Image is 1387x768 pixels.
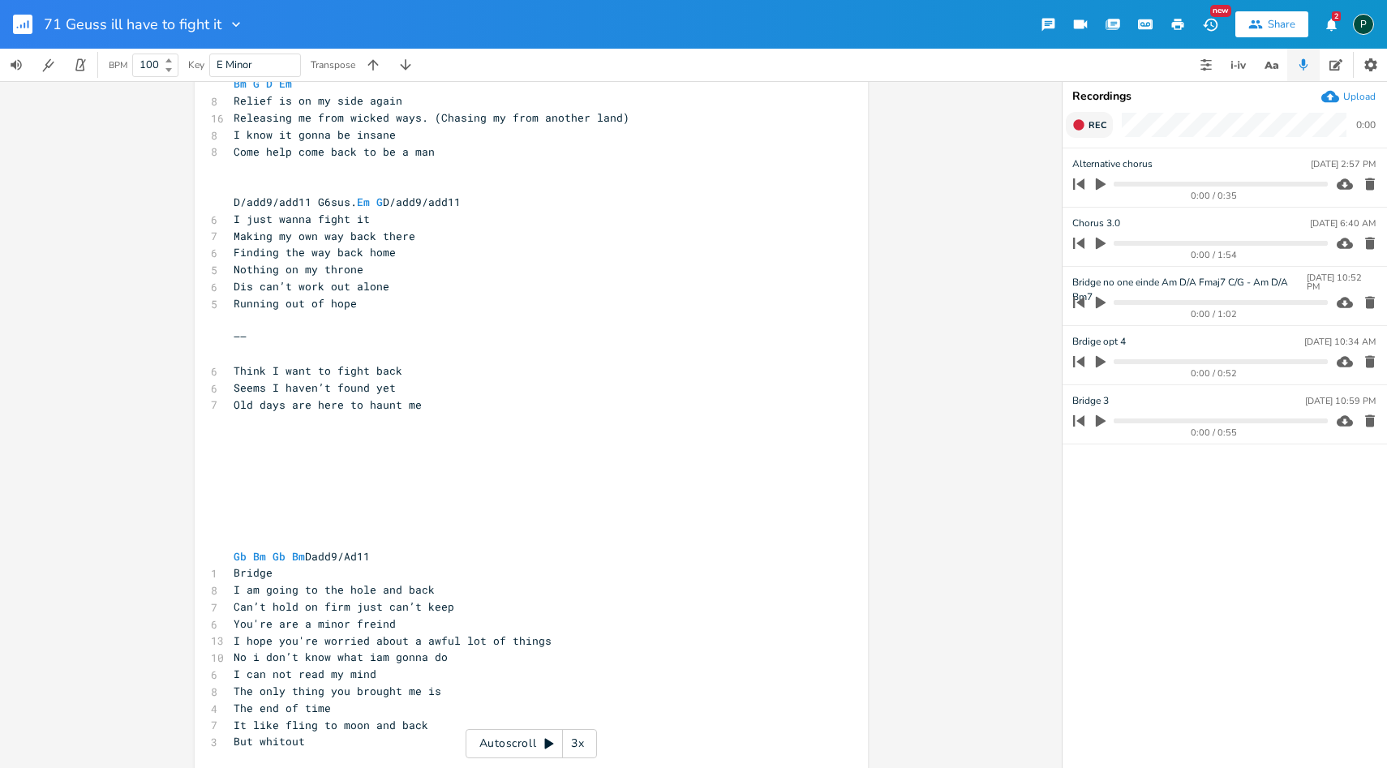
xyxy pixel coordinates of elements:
button: Rec [1066,112,1113,138]
span: Bm [234,76,247,91]
span: The only thing you brought me is [234,684,441,698]
span: But whitout [234,734,305,749]
span: Em [279,76,292,91]
span: Running out of hope [234,296,357,311]
div: Share [1268,17,1295,32]
span: Alternative chorus [1072,157,1153,172]
div: [DATE] 10:59 PM [1305,397,1376,405]
div: BPM [109,61,127,70]
button: 2 [1315,10,1347,39]
div: New [1210,5,1231,17]
span: Think I want to fight back [234,363,402,378]
div: Upload [1343,90,1376,103]
span: G [253,76,260,91]
button: New [1194,10,1226,39]
span: Come help come back to be a man [234,144,435,159]
div: 3x [563,729,592,758]
div: Transpose [311,60,355,70]
div: 0:00 / 0:52 [1101,369,1328,378]
span: Bridge [234,565,273,580]
span: Can’t hold on firm just can’t keep [234,599,454,614]
button: Share [1235,11,1308,37]
span: Finding the way back home [234,245,396,260]
div: 0:00 / 1:02 [1101,310,1328,319]
span: I can not read my mind [234,667,376,681]
div: [DATE] 2:57 PM [1311,160,1376,169]
div: [DATE] 6:40 AM [1310,219,1376,228]
div: 0:00 [1356,120,1376,130]
span: E Minor [217,58,252,72]
span: Releasing me from wicked ways. (Chasing my from another land) [234,110,629,125]
div: [DATE] 10:34 AM [1304,337,1376,346]
span: D [266,76,273,91]
div: [DATE] 10:52 PM [1307,273,1376,291]
span: Bridge 3 [1072,393,1109,409]
span: Rec [1089,119,1106,131]
div: Key [188,60,204,70]
span: I hope you're worried about a awful lot of things [234,633,552,648]
span: Relief is on my side again [234,93,402,108]
span: 71 Geuss ill have to fight it [44,17,221,32]
span: Seems I haven’t found yet [234,380,396,395]
span: Dadd9/Ad11 [234,549,370,564]
span: Dis can’t work out alone [234,279,389,294]
span: Gb [234,549,247,564]
span: Bm [292,549,305,564]
span: It like fling to moon and back [234,718,428,732]
span: No i don’t know what iam gonna do [234,650,448,664]
span: —— [234,329,247,344]
div: 0:00 / 1:54 [1101,251,1328,260]
span: Old days are here to haunt me [234,397,422,412]
div: Piepo [1353,14,1374,35]
span: You're are a minor freind [234,616,396,631]
span: Chorus 3.0 [1072,216,1120,231]
div: 2 [1332,11,1341,21]
span: I just wanna fight it [234,212,370,226]
div: 0:00 / 0:55 [1101,428,1328,437]
span: I am going to the hole and back [234,582,435,597]
span: Gb [273,549,286,564]
span: G [376,195,383,209]
span: Nothing on my throne [234,262,363,277]
span: Making my own way back there [234,229,415,243]
span: Bridge no one einde Am D/A Fmaj7 C/G - Am D/A Bm7 [1072,275,1307,290]
span: I know it gonna be insane [234,127,396,142]
span: Bm [253,549,266,564]
span: D/add9/add11 G6sus. D/add9/add11 [234,195,461,209]
span: The end of time [234,701,331,715]
div: Autoscroll [466,729,597,758]
div: Recordings [1072,91,1377,102]
div: 0:00 / 0:35 [1101,191,1328,200]
button: P [1353,6,1374,43]
span: Em [357,195,370,209]
span: Brdige opt 4 [1072,334,1126,350]
button: Upload [1321,88,1376,105]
